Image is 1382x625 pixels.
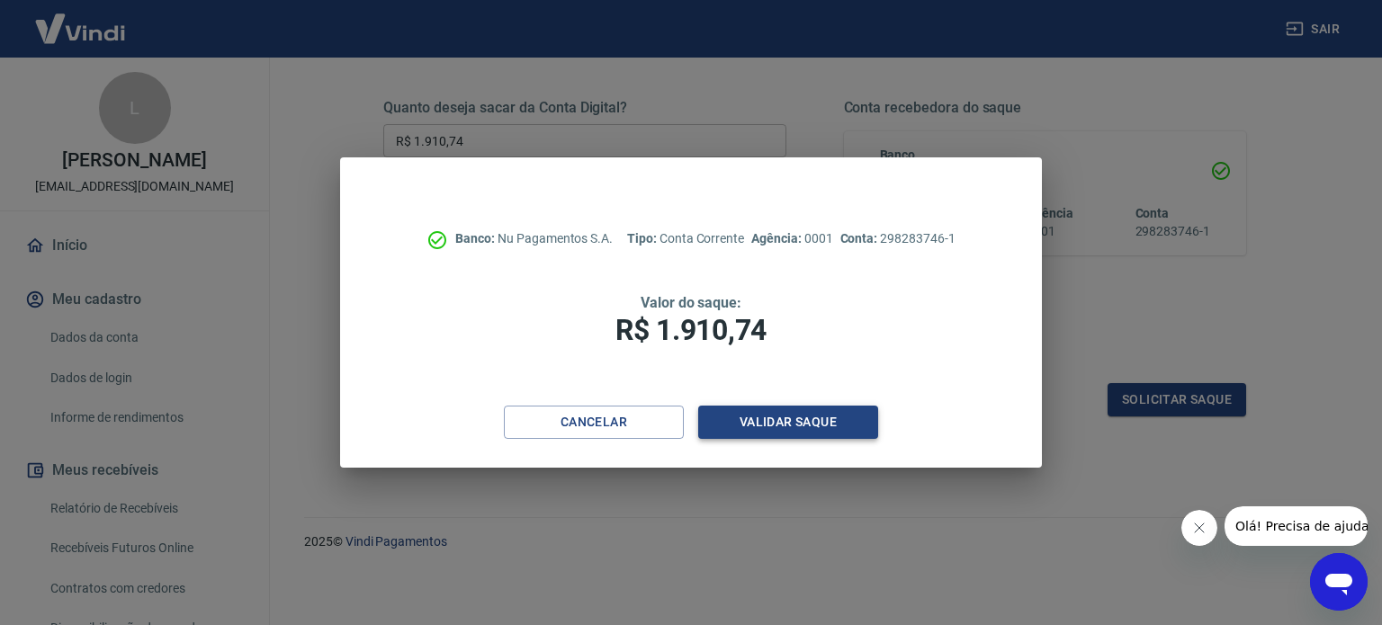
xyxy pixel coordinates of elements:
[840,229,956,248] p: 298283746-1
[840,231,881,246] span: Conta:
[751,231,804,246] span: Agência:
[627,229,744,248] p: Conta Corrente
[11,13,151,27] span: Olá! Precisa de ajuda?
[455,231,498,246] span: Banco:
[1181,510,1217,546] iframe: Fechar mensagem
[455,229,613,248] p: Nu Pagamentos S.A.
[1310,553,1368,611] iframe: Botão para abrir a janela de mensagens
[627,231,660,246] span: Tipo:
[698,406,878,439] button: Validar saque
[1225,506,1368,546] iframe: Mensagem da empresa
[751,229,832,248] p: 0001
[615,313,767,347] span: R$ 1.910,74
[641,294,741,311] span: Valor do saque:
[504,406,684,439] button: Cancelar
